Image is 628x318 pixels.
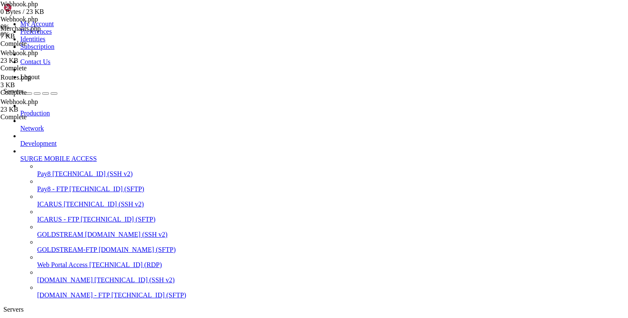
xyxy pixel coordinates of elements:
div: (20, 1) [75,11,78,18]
x-row: root@YTA11519458:~# [3,11,518,18]
div: Webhook.php [0,16,85,23]
span: Webhook.php [0,98,38,105]
span: Webhook.php [0,98,85,113]
x-row: root@YTA11519458:~# systemctl restart nginx [3,3,518,11]
div: 0% [0,23,85,31]
div: 3 KB [0,81,85,89]
div: 23 KB [0,57,85,64]
div: Complete [0,40,85,48]
span: Webhook.php [0,49,85,64]
span: Webhook.php [0,0,85,16]
div: Complete [0,64,85,72]
span: Webhook.php [0,49,38,56]
div: Complete [0,89,85,96]
div: 0 Bytes / 23 KB [0,8,85,16]
span: Webhook.php [0,0,38,8]
div: Complete [0,113,85,121]
div: 23 KB [0,106,85,113]
span: Routes.php [0,74,85,89]
span: Routes.php [0,74,31,81]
